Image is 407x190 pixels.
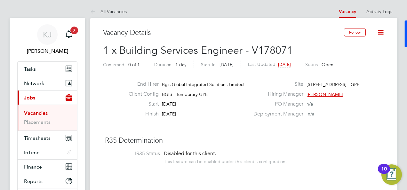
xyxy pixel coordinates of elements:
h3: IR35 Determination [103,136,385,145]
span: 7 [70,27,78,34]
button: Jobs [18,91,77,105]
span: Reports [24,178,43,184]
span: Tasks [24,66,36,72]
label: Finish [124,111,159,117]
span: Finance [24,164,42,170]
div: This feature can be enabled under this client's configuration. [164,157,287,164]
span: n/a [308,111,314,117]
a: Placements [24,119,51,125]
label: Deployment Manager [250,111,303,117]
span: KJ [43,30,52,39]
span: 1 x Building Services Engineer - V178071 [103,44,293,57]
div: Jobs [18,105,77,131]
label: Hiring Manager [250,91,303,98]
button: Finance [18,160,77,174]
span: [DATE] [219,62,234,67]
span: Kyle Johnson [17,47,77,55]
span: 1 day [175,62,187,67]
span: BGIS - Temporary GPE [162,91,208,97]
button: Follow [344,28,366,36]
label: Confirmed [103,62,124,67]
span: Disabled for this client. [164,150,216,157]
a: KJ[PERSON_NAME] [17,24,77,55]
label: PO Manager [250,101,303,107]
label: Start In [201,62,216,67]
label: End Hirer [124,81,159,88]
label: Start [124,101,159,107]
a: Vacancy [339,9,356,14]
span: Open [322,62,333,67]
button: Reports [18,174,77,188]
div: 10 [381,169,387,177]
a: Vacancies [24,110,48,116]
a: Tasks [18,62,77,76]
button: Network [18,76,77,90]
a: All Vacancies [90,9,127,14]
label: IR35 Status [109,150,160,157]
label: Client Config [124,91,159,98]
label: Last Updated [248,61,275,67]
span: Bgis Global Integrated Solutions Limited [162,82,244,87]
button: Open Resource Center, 10 new notifications [381,164,402,185]
h3: Vacancy Details [103,28,344,37]
span: [DATE] [162,111,176,117]
label: Status [305,62,318,67]
span: Timesheets [24,135,51,141]
span: [DATE] [162,101,176,107]
a: 7 [62,24,75,45]
span: Jobs [24,95,35,101]
button: Timesheets [18,131,77,145]
span: 0 of 1 [128,62,140,67]
label: Site [250,81,303,88]
button: InTime [18,145,77,159]
span: Network [24,80,44,86]
label: Duration [154,62,172,67]
span: n/a [307,101,313,107]
span: InTime [24,149,40,155]
a: Activity Logs [366,9,392,14]
span: [PERSON_NAME] [307,91,343,97]
span: [STREET_ADDRESS] - GPE [307,82,359,87]
span: [DATE] [278,62,291,67]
